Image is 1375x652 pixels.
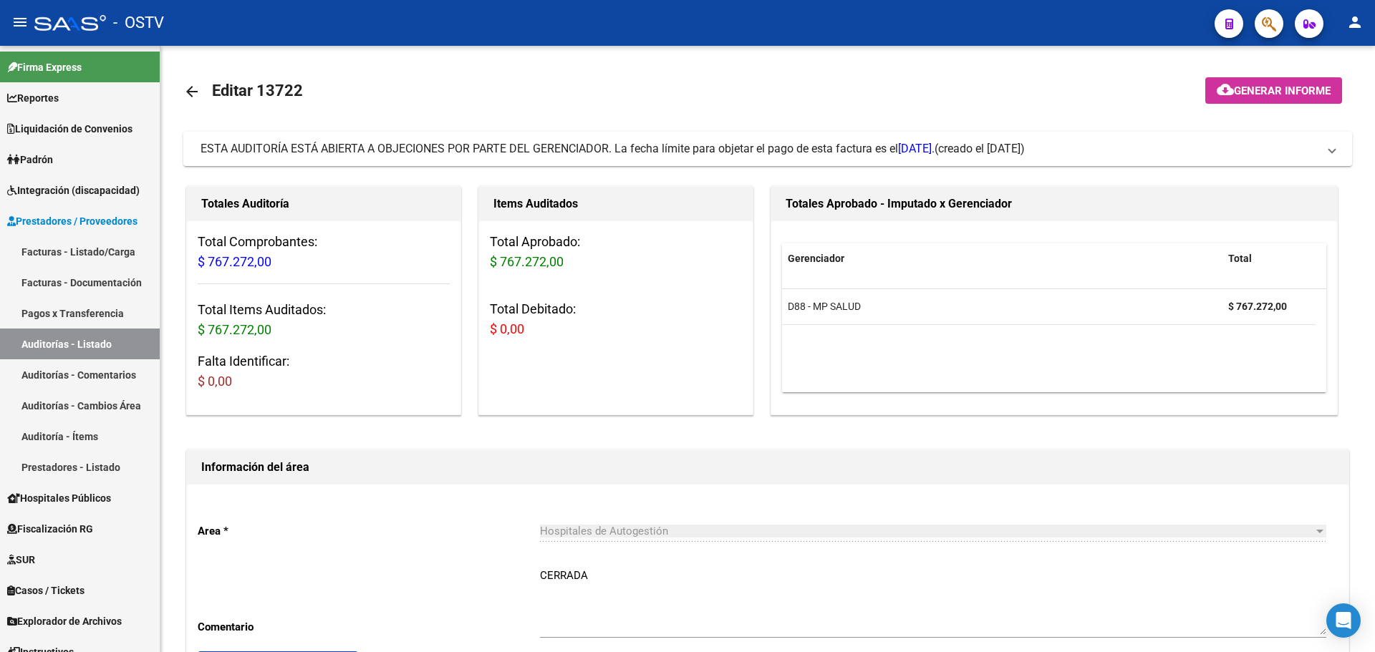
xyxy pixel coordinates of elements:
span: Casos / Tickets [7,583,85,598]
span: Gerenciador [788,253,844,264]
span: Prestadores / Proveedores [7,213,137,229]
strong: $ 767.272,00 [1228,301,1287,312]
span: Reportes [7,90,59,106]
span: $ 0,00 [198,374,232,389]
span: $ 767.272,00 [198,322,271,337]
h1: Totales Aprobado - Imputado x Gerenciador [786,193,1323,215]
span: Editar 13722 [212,82,303,99]
span: ESTA AUDITORÍA ESTÁ ABIERTA A OBJECIONES POR PARTE DEL GERENCIADOR. La fecha límite para objetar ... [201,142,935,155]
span: SUR [7,552,35,568]
span: $ 0,00 [490,321,524,336]
span: D88 - MP SALUD [788,301,861,312]
h3: Total Aprobado: [490,232,742,272]
mat-icon: cloud_download [1217,81,1234,98]
span: - OSTV [113,7,164,39]
span: Liquidación de Convenios [7,121,132,137]
mat-icon: person [1346,14,1364,31]
span: Padrón [7,152,53,167]
span: $ 767.272,00 [490,254,564,269]
span: Integración (discapacidad) [7,183,140,198]
h1: Items Auditados [493,193,738,215]
span: Hospitales Públicos [7,490,111,506]
p: Area * [198,523,540,539]
h3: Total Debitado: [490,299,742,339]
p: Comentario [198,619,540,635]
span: Total [1228,253,1252,264]
datatable-header-cell: Gerenciador [782,243,1222,274]
span: Firma Express [7,59,82,75]
span: Fiscalización RG [7,521,93,537]
button: Generar informe [1205,77,1342,104]
h3: Falta Identificar: [198,351,450,391]
span: Generar informe [1234,84,1331,97]
mat-expansion-panel-header: ESTA AUDITORÍA ESTÁ ABIERTA A OBJECIONES POR PARTE DEL GERENCIADOR. La fecha límite para objetar ... [183,132,1352,166]
datatable-header-cell: Total [1222,243,1316,274]
h3: Total Items Auditados: [198,300,450,340]
h1: Totales Auditoría [201,193,446,215]
span: (creado el [DATE]) [935,141,1025,157]
mat-icon: arrow_back [183,83,201,100]
h3: Total Comprobantes: [198,232,450,272]
span: Hospitales de Autogestión [540,525,668,537]
div: Open Intercom Messenger [1326,603,1361,638]
h1: Información del área [201,456,1334,479]
span: Explorador de Archivos [7,613,122,629]
span: [DATE]. [898,142,935,155]
mat-icon: menu [11,14,29,31]
span: $ 767.272,00 [198,254,271,269]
